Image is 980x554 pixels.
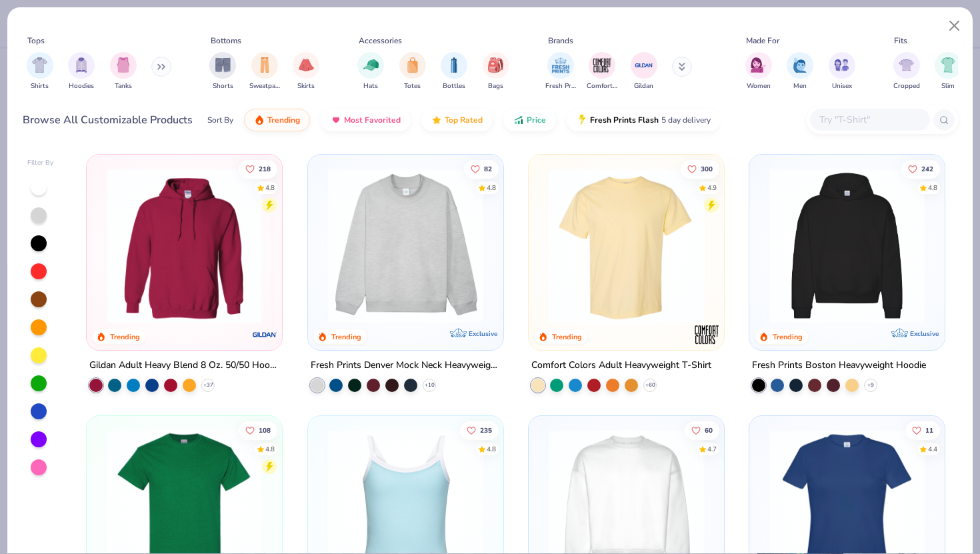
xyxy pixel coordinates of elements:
[27,158,54,168] div: Filter By
[894,35,907,47] div: Fits
[479,427,491,434] span: 235
[490,168,659,323] img: a90f7c54-8796-4cb2-9d6e-4e9644cfe0fe
[486,183,495,193] div: 4.8
[752,357,926,374] div: Fresh Prints Boston Heavyweight Hoodie
[685,421,719,440] button: Like
[23,112,193,128] div: Browse All Customizable Products
[587,52,617,91] button: filter button
[634,81,653,91] span: Gildan
[631,52,657,91] button: filter button
[751,57,766,73] img: Women Image
[297,81,315,91] span: Skirts
[441,52,467,91] button: filter button
[239,159,277,178] button: Like
[259,427,271,434] span: 108
[213,81,233,91] span: Shorts
[545,52,576,91] div: filter for Fresh Prints
[832,81,852,91] span: Unisex
[935,52,961,91] button: filter button
[257,57,272,73] img: Sweatpants Image
[834,57,849,73] img: Unisex Image
[32,57,47,73] img: Shirts Image
[681,159,719,178] button: Like
[829,52,855,91] div: filter for Unisex
[745,52,772,91] div: filter for Women
[941,57,955,73] img: Slim Image
[254,115,265,125] img: trending.gif
[941,81,955,91] span: Slim
[331,115,341,125] img: most_fav.gif
[363,57,379,73] img: Hats Image
[27,35,45,47] div: Tops
[590,115,659,125] span: Fresh Prints Flash
[701,165,713,172] span: 300
[207,114,233,126] div: Sort By
[463,159,498,178] button: Like
[818,112,921,127] input: Try "T-Shirt"
[27,52,53,91] button: filter button
[486,445,495,455] div: 4.8
[115,81,132,91] span: Tanks
[74,57,89,73] img: Hoodies Image
[405,57,420,73] img: Totes Image
[100,168,269,323] img: 01756b78-01f6-4cc6-8d8a-3c30c1a0c8ac
[421,109,493,131] button: Top Rated
[705,427,713,434] span: 60
[293,52,319,91] div: filter for Skirts
[249,52,280,91] div: filter for Sweatpants
[441,52,467,91] div: filter for Bottles
[267,115,300,125] span: Trending
[89,357,279,374] div: Gildan Adult Heavy Blend 8 Oz. 50/50 Hooded Sweatshirt
[793,81,807,91] span: Men
[542,168,711,323] img: 029b8af0-80e6-406f-9fdc-fdf898547912
[527,115,546,125] span: Price
[215,57,231,73] img: Shorts Image
[711,168,879,323] img: e55d29c3-c55d-459c-bfd9-9b1c499ab3c6
[68,52,95,91] div: filter for Hoodies
[567,109,721,131] button: Fresh Prints Flash5 day delivery
[399,52,426,91] button: filter button
[645,381,655,389] span: + 60
[551,55,571,75] img: Fresh Prints Image
[928,183,937,193] div: 4.8
[745,52,772,91] button: filter button
[893,52,920,91] div: filter for Cropped
[209,52,236,91] div: filter for Shorts
[488,57,503,73] img: Bags Image
[399,52,426,91] div: filter for Totes
[634,55,654,75] img: Gildan Image
[359,35,402,47] div: Accessories
[27,52,53,91] div: filter for Shirts
[252,321,279,348] img: Gildan logo
[299,57,314,73] img: Skirts Image
[548,35,573,47] div: Brands
[893,81,920,91] span: Cropped
[249,52,280,91] button: filter button
[867,381,874,389] span: + 9
[942,13,967,39] button: Close
[483,52,509,91] button: filter button
[110,52,137,91] div: filter for Tanks
[203,381,213,389] span: + 37
[587,81,617,91] span: Comfort Colors
[363,81,378,91] span: Hats
[928,445,937,455] div: 4.4
[577,115,587,125] img: flash.gif
[483,165,491,172] span: 82
[483,52,509,91] div: filter for Bags
[424,381,434,389] span: + 10
[404,81,421,91] span: Totes
[116,57,131,73] img: Tanks Image
[921,165,933,172] span: 242
[469,329,497,338] span: Exclusive
[68,52,95,91] button: filter button
[763,168,931,323] img: 91acfc32-fd48-4d6b-bdad-a4c1a30ac3fc
[693,321,720,348] img: Comfort Colors logo
[447,57,461,73] img: Bottles Image
[265,445,275,455] div: 4.8
[592,55,612,75] img: Comfort Colors Image
[431,115,442,125] img: TopRated.gif
[459,421,498,440] button: Like
[661,113,711,128] span: 5 day delivery
[503,109,556,131] button: Price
